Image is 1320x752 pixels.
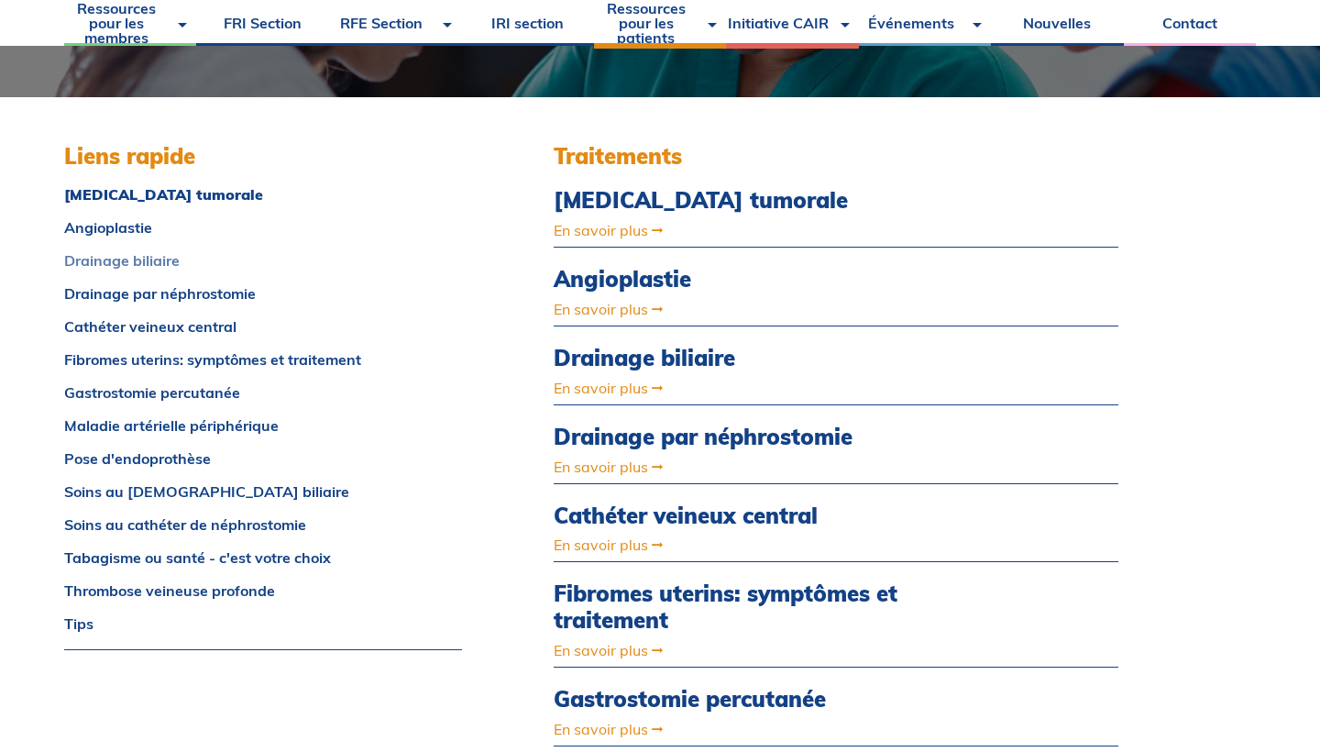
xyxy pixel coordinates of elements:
[554,143,1118,170] h3: Traitements
[64,319,462,334] a: Cathéter veineux central
[64,418,462,433] a: Maladie artérielle périphérique
[64,451,462,466] a: Pose d'endoprothèse
[554,503,949,529] a: Cathéter veineux central
[64,583,462,598] a: Thrombose veineuse profonde
[554,643,949,658] a: En savoir plus
[554,345,949,371] a: Drainage biliaire
[554,537,949,552] a: En savoir plus
[554,686,949,713] a: Gastrostomie percutanée
[64,616,462,631] a: Tips
[554,381,949,395] a: En savoir plus
[554,266,949,293] a: Angioplastie
[64,352,462,367] a: Fibromes uterins: symptômes et traitement
[554,722,949,736] a: En savoir plus
[554,223,949,238] a: En savoir plus
[64,484,462,499] a: Soins au [DEMOGRAPHIC_DATA] biliaire
[554,302,949,316] a: En savoir plus
[64,253,462,268] a: Drainage biliaire
[64,517,462,532] a: Soins au cathéter de néphrostomie
[64,385,462,400] a: Gastrostomie percutanée
[64,286,462,301] a: Drainage par néphrostomie
[554,424,949,450] a: Drainage par néphrostomie
[554,459,949,474] a: En savoir plus
[64,143,462,170] h3: Liens rapide
[64,187,462,202] a: [MEDICAL_DATA] tumorale
[64,550,462,565] a: Tabagisme ou santé - c'est votre choix
[554,187,949,214] a: [MEDICAL_DATA] tumorale
[64,220,462,235] a: Angioplastie
[554,581,949,634] a: Fibromes uterins: symptômes et traitement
